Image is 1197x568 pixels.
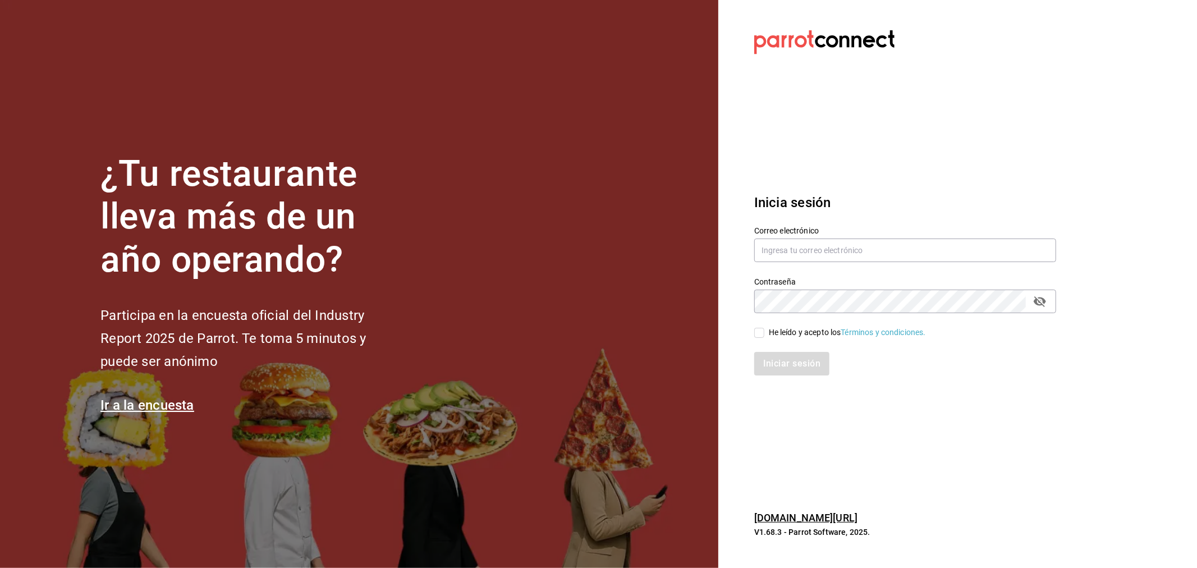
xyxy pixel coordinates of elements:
button: passwordField [1030,292,1049,311]
p: V1.68.3 - Parrot Software, 2025. [754,526,1056,538]
h1: ¿Tu restaurante lleva más de un año operando? [100,153,403,282]
label: Contraseña [754,278,1056,286]
a: Términos y condiciones. [841,328,926,337]
a: [DOMAIN_NAME][URL] [754,512,857,524]
h3: Inicia sesión [754,193,1056,213]
h2: Participa en la encuesta oficial del Industry Report 2025 de Parrot. Te toma 5 minutos y puede se... [100,304,403,373]
input: Ingresa tu correo electrónico [754,239,1056,262]
label: Correo electrónico [754,227,1056,235]
a: Ir a la encuesta [100,397,194,413]
div: He leído y acepto los [769,327,926,338]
